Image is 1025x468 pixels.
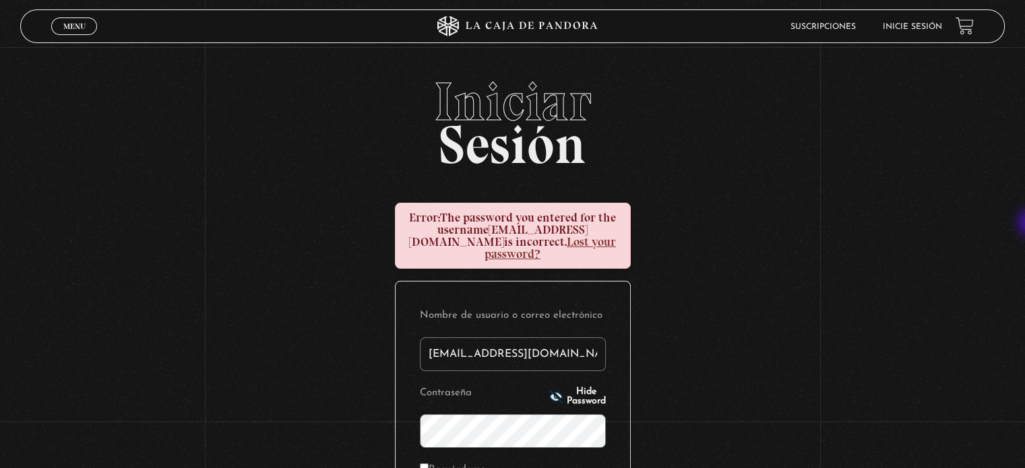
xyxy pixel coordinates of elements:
a: Suscripciones [790,23,856,31]
a: View your shopping cart [956,17,974,35]
a: Inicie sesión [883,23,942,31]
span: Iniciar [20,75,1004,129]
a: Lost your password? [485,234,616,261]
label: Nombre de usuario o correo electrónico [420,306,606,327]
span: Hide Password [567,387,606,406]
label: Contraseña [420,383,545,404]
span: Menu [63,22,86,30]
span: Cerrar [59,34,90,43]
h2: Sesión [20,75,1004,161]
strong: Error: [409,210,440,225]
div: The password you entered for the username is incorrect. [395,203,631,269]
button: Hide Password [549,387,606,406]
strong: [EMAIL_ADDRESS][DOMAIN_NAME] [409,222,588,249]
